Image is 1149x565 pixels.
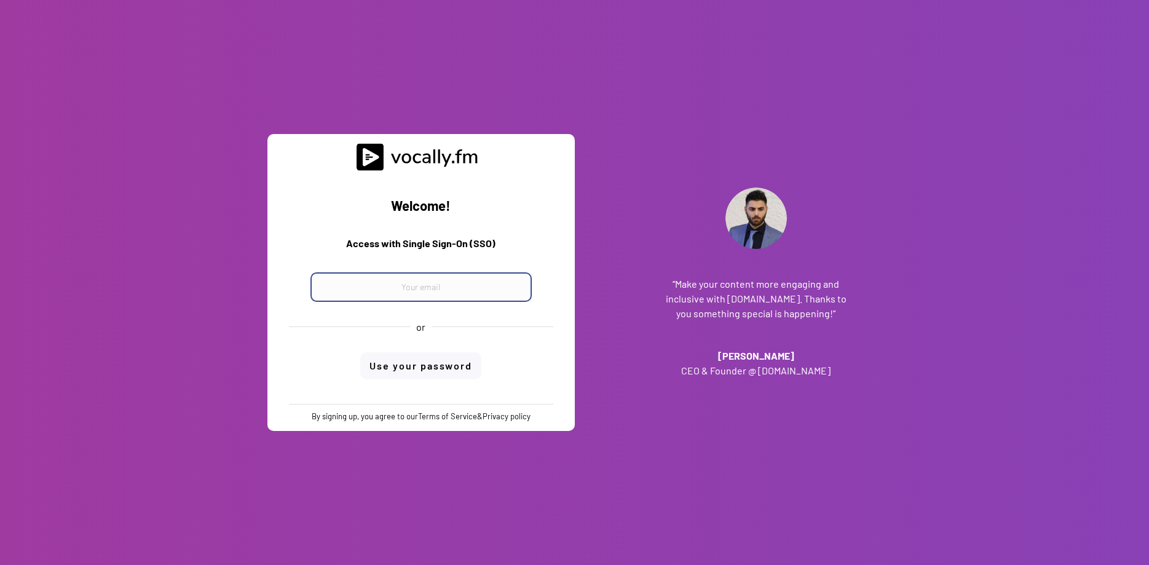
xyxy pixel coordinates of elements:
a: Terms of Service [418,411,477,421]
h3: CEO & Founder @ [DOMAIN_NAME] [664,363,848,378]
h3: Access with Single Sign-On (SSO) [277,236,566,258]
div: or [416,320,425,334]
a: Privacy policy [483,411,531,421]
h2: Welcome! [277,196,566,218]
button: Use your password [360,352,481,379]
div: By signing up, you agree to our & [312,411,531,422]
img: vocally%20logo.svg [357,143,486,171]
input: Your email [310,272,532,302]
img: Addante_Profile.png [725,188,787,249]
h3: “Make your content more engaging and inclusive with [DOMAIN_NAME]. Thanks to you something specia... [664,277,848,321]
h3: [PERSON_NAME] [664,349,848,363]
